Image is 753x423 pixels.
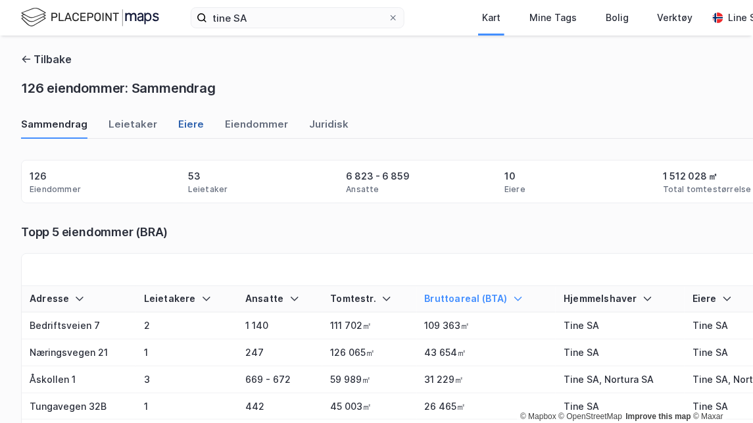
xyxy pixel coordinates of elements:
div: Bruttoareal (BTA) [425,293,548,305]
iframe: Chat Widget [687,360,753,423]
div: Adresse [30,293,128,305]
td: 2 [136,312,237,339]
div: Kontrollprogram for chat [687,360,753,423]
td: 111 702㎡ [322,312,416,339]
td: Tine SA [556,393,685,420]
input: Søk på adresse, matrikkel, gårdeiere, leietakere eller personer [207,8,388,28]
div: 10 [504,168,516,184]
td: Tine SA, Nortura SA [556,366,685,393]
div: Kart [482,10,500,26]
td: Næringsvegen 21 [22,339,136,366]
div: Eiere [504,184,525,195]
div: Mine Tags [529,10,577,26]
td: 1 [136,393,237,420]
div: Eiendommer [225,117,288,139]
div: Leietakere [144,293,230,305]
td: 43 654㎡ [417,339,556,366]
td: 31 229㎡ [417,366,556,393]
div: Sammendrag [21,117,87,139]
div: Verktøy [658,10,693,26]
div: Leietaker [109,117,157,139]
td: 247 [237,339,322,366]
td: Tine SA [556,312,685,339]
img: logo.f888ab2527a4732fd821a326f86c7f29.svg [21,6,159,29]
td: 442 [237,393,322,420]
td: Tungavegen 32B [22,393,136,420]
div: Tomtestr. [330,293,408,305]
div: 126 [30,168,47,184]
td: 109 363㎡ [417,312,556,339]
td: 669 - 672 [237,366,322,393]
td: 45 003㎡ [322,393,416,420]
a: Improve this map [626,412,691,421]
div: Ansatte [245,293,314,305]
td: 1 140 [237,312,322,339]
div: Eiere [178,117,204,139]
button: Tilbake [21,51,72,67]
td: 26 465㎡ [417,393,556,420]
td: Tine SA [556,339,685,366]
div: Total tomtestørrelse [663,184,752,195]
td: 126 065㎡ [322,339,416,366]
div: 53 [188,168,201,184]
a: Mapbox [520,412,556,421]
td: Åskollen 1 [22,366,136,393]
div: Eiendommer [30,184,81,195]
div: Bolig [606,10,629,26]
div: Ansatte [347,184,379,195]
a: OpenStreetMap [559,412,623,421]
div: 1 512 028 ㎡ [663,168,718,184]
div: 6 823 - 6 859 [347,168,410,184]
td: 3 [136,366,237,393]
div: Leietaker [188,184,228,195]
div: Juridisk [309,117,349,139]
td: 59 989㎡ [322,366,416,393]
td: Bedriftsveien 7 [22,312,136,339]
td: 1 [136,339,237,366]
div: 126 eiendommer: Sammendrag [21,78,216,99]
div: Hjemmelshaver [564,293,677,305]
